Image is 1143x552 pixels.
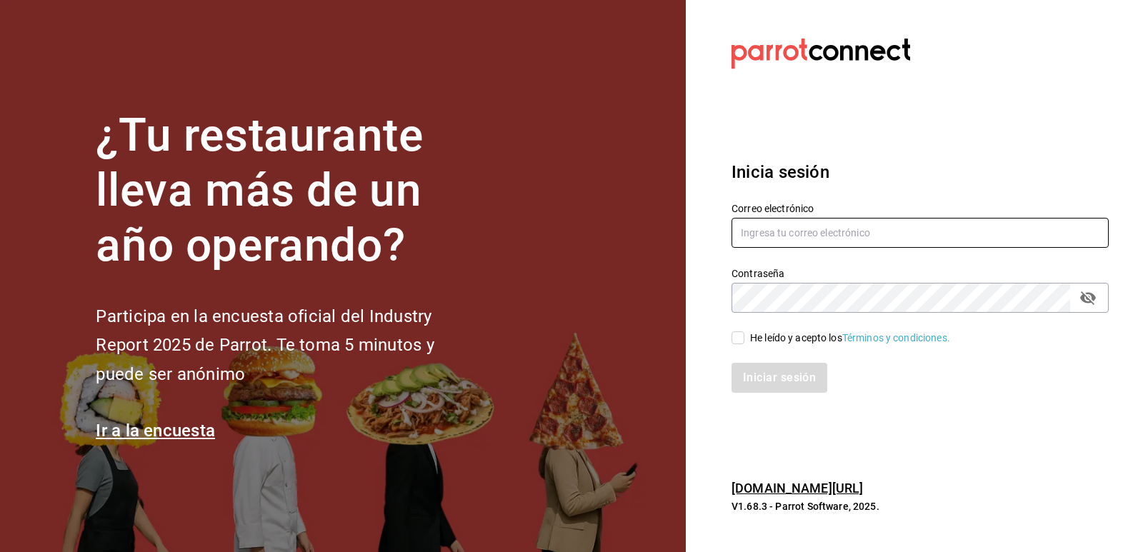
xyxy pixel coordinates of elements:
[96,421,215,441] a: Ir a la encuesta
[96,302,481,389] h2: Participa en la encuesta oficial del Industry Report 2025 de Parrot. Te toma 5 minutos y puede se...
[732,269,1109,278] label: Contraseña
[1076,286,1100,310] button: passwordField
[750,331,950,346] div: He leído y acepto los
[732,204,1109,214] label: Correo electrónico
[732,218,1109,248] input: Ingresa tu correo electrónico
[732,481,863,496] a: [DOMAIN_NAME][URL]
[842,332,950,343] a: Términos y condiciones.
[732,499,1109,513] p: V1.68.3 - Parrot Software, 2025.
[732,159,1109,185] h3: Inicia sesión
[96,109,481,273] h1: ¿Tu restaurante lleva más de un año operando?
